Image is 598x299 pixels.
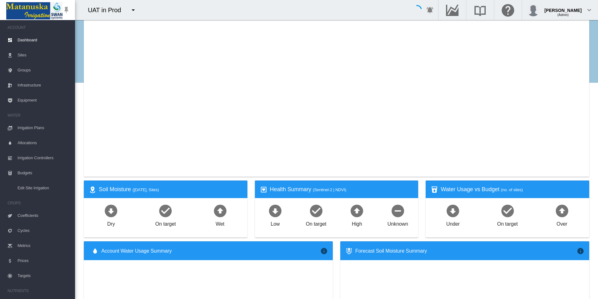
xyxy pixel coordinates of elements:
[18,33,70,48] span: Dashboard
[18,238,70,253] span: Metrics
[545,5,582,11] div: [PERSON_NAME]
[18,120,70,135] span: Irrigation Plans
[497,218,518,228] div: On target
[445,6,460,14] md-icon: Go to the Data Hub
[349,203,364,218] md-icon: icon-arrow-up-bold-circle
[158,203,173,218] md-icon: icon-checkbox-marked-circle
[18,208,70,223] span: Coefficients
[18,63,70,78] span: Groups
[216,218,225,228] div: Wet
[500,6,515,14] md-icon: Click here for help
[390,203,405,218] md-icon: icon-minus-circle
[313,187,346,192] span: (Sentinel-2 | NDVI)
[88,6,127,14] div: UAT in Prod
[18,165,70,181] span: Budgets
[8,198,70,208] span: CROPS
[585,6,593,14] md-icon: icon-chevron-down
[129,6,137,14] md-icon: icon-menu-down
[270,186,413,193] div: Health Summary
[431,186,438,193] md-icon: icon-cup-water
[557,13,569,17] span: (Admin)
[557,218,567,228] div: Over
[18,223,70,238] span: Cycles
[18,181,70,196] span: Edit Site Irrigation
[320,247,328,255] md-icon: icon-information
[155,218,176,228] div: On target
[89,186,96,193] md-icon: icon-map-marker-radius
[107,218,115,228] div: Dry
[99,186,242,193] div: Soil Moisture
[388,218,408,228] div: Unknown
[501,187,523,192] span: (no. of sites)
[500,203,515,218] md-icon: icon-checkbox-marked-circle
[268,203,283,218] md-icon: icon-arrow-down-bold-circle
[6,2,63,19] img: Matanuska_LOGO.png
[306,218,327,228] div: On target
[18,48,70,63] span: Sites
[18,268,70,283] span: Targets
[271,218,280,228] div: Low
[18,150,70,165] span: Irrigation Controllers
[213,203,228,218] md-icon: icon-arrow-up-bold-circle
[8,110,70,120] span: WATER
[91,247,99,255] md-icon: icon-water
[260,186,267,193] md-icon: icon-heart-box-outline
[101,248,320,254] span: Account Water Usage Summary
[18,135,70,150] span: Allocations
[426,6,434,14] md-icon: icon-bell-ring
[355,248,577,254] div: Forecast Soil Moisture Summary
[8,286,70,296] span: NUTRIENTS
[18,78,70,93] span: Infrastructure
[445,203,460,218] md-icon: icon-arrow-down-bold-circle
[18,93,70,108] span: Equipment
[127,4,139,16] button: icon-menu-down
[133,187,159,192] span: ([DATE], Sites)
[473,6,488,14] md-icon: Search the knowledge base
[441,186,584,193] div: Water Usage vs Budget
[555,203,570,218] md-icon: icon-arrow-up-bold-circle
[577,247,584,255] md-icon: icon-information
[527,4,540,16] img: profile.jpg
[424,4,436,16] button: icon-bell-ring
[345,247,353,255] md-icon: icon-thermometer-lines
[63,6,70,14] md-icon: icon-pin
[446,218,460,228] div: Under
[309,203,324,218] md-icon: icon-checkbox-marked-circle
[104,203,119,218] md-icon: icon-arrow-down-bold-circle
[18,253,70,268] span: Prices
[8,23,70,33] span: ACCOUNT
[352,218,362,228] div: High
